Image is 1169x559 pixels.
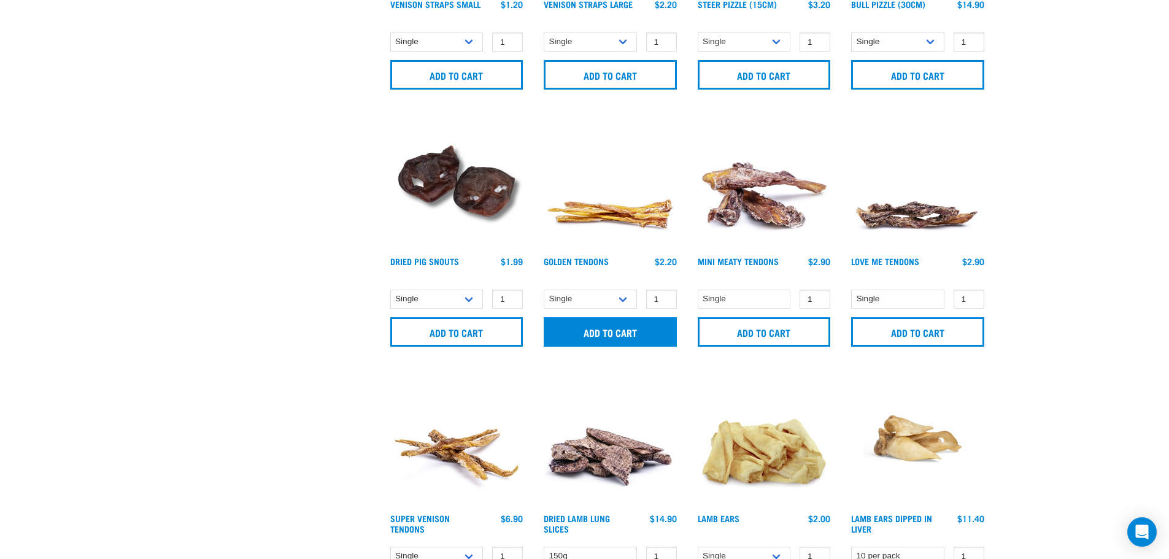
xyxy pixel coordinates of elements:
a: Golden Tendons [544,259,609,263]
img: 1293 Golden Tendons 01 [541,112,680,251]
div: $2.20 [655,256,677,266]
img: 1286 Super Tendons 01 [387,369,527,508]
input: 1 [800,33,830,52]
input: Add to cart [544,60,677,90]
a: Dried Lamb Lung Slices [544,516,610,530]
input: Add to cart [851,317,984,347]
div: $11.40 [957,514,984,523]
a: Love Me Tendons [851,259,919,263]
input: Add to cart [390,60,523,90]
input: Add to cart [390,317,523,347]
div: $2.90 [808,256,830,266]
a: Steer Pizzle (15cm) [698,2,777,6]
img: Pile Of Lamb Ears Treat For Pets [695,369,834,508]
div: $2.00 [808,514,830,523]
input: 1 [646,290,677,309]
input: 1 [492,290,523,309]
a: Lamb Ears [698,516,739,520]
div: $1.99 [501,256,523,266]
input: 1 [646,33,677,52]
img: 1289 Mini Tendons 01 [695,112,834,251]
input: Add to cart [698,60,831,90]
img: IMG 9990 [387,112,527,251]
input: Add to cart [851,60,984,90]
img: Pile Of Love Tendons For Pets [848,112,987,251]
a: Super Venison Tendons [390,516,450,530]
a: Bull Pizzle (30cm) [851,2,925,6]
a: Lamb Ears Dipped in Liver [851,516,932,530]
input: 1 [800,290,830,309]
input: 1 [954,290,984,309]
a: Mini Meaty Tendons [698,259,779,263]
a: Venison Straps Large [544,2,633,6]
input: 1 [954,33,984,52]
a: Venison Straps Small [390,2,480,6]
div: $14.90 [650,514,677,523]
div: Open Intercom Messenger [1127,517,1157,547]
div: $6.90 [501,514,523,523]
input: Add to cart [544,317,677,347]
input: Add to cart [698,317,831,347]
img: Lamb Ear Dipped Liver [848,369,987,508]
input: 1 [492,33,523,52]
a: Dried Pig Snouts [390,259,459,263]
img: 1303 Lamb Lung Slices 01 [541,369,680,508]
div: $2.90 [962,256,984,266]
